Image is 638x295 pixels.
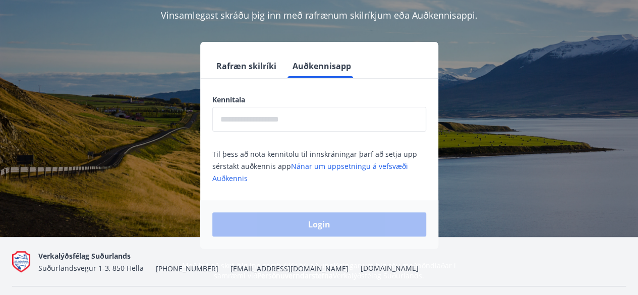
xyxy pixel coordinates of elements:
span: Vinsamlegast skráðu þig inn með rafrænum skilríkjum eða Auðkennisappi. [161,9,478,21]
span: Verkalýðsfélag Suðurlands [38,251,131,261]
a: Nánar um uppsetningu á vefsvæði Auðkennis [212,161,408,183]
button: Auðkennisapp [288,54,355,78]
span: Suðurlandsvegur 1-3, 850 Hella [38,263,144,273]
span: [EMAIL_ADDRESS][DOMAIN_NAME] [230,264,349,274]
a: [DOMAIN_NAME] [361,263,419,273]
span: [PHONE_NUMBER] [156,264,218,274]
button: Rafræn skilríki [212,54,280,78]
label: Kennitala [212,95,426,105]
a: Persónuverndarstefna [257,271,333,280]
img: Q9do5ZaFAFhn9lajViqaa6OIrJ2A2A46lF7VsacK.png [12,251,30,273]
span: Til þess að nota kennitölu til innskráningar þarf að setja upp sérstakt auðkennis app [212,149,417,183]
